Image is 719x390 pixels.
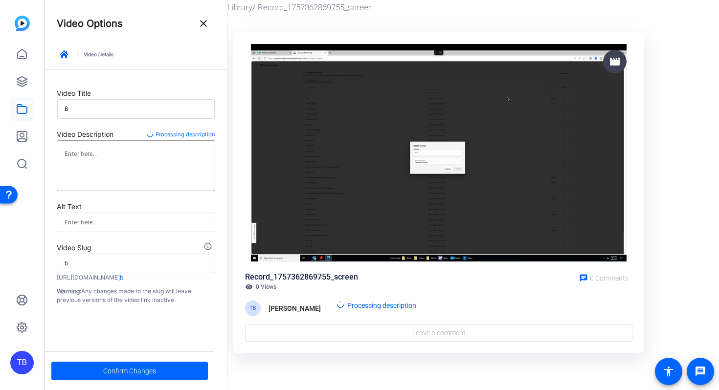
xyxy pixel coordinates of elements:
[10,351,34,374] div: TB
[245,301,261,316] div: TB
[57,287,81,295] strong: Warning:
[57,243,91,252] span: Video Slug
[65,103,207,115] input: Enter here...
[57,287,215,304] p: Any changes made to the slug will leave previous versions of the video link inactive.
[663,366,674,377] mat-icon: accessibility
[51,362,208,380] button: Confirm Changes
[245,271,358,283] div: Record_1757362869755_screen
[120,274,123,281] span: b
[269,303,321,314] div: [PERSON_NAME]
[256,283,276,291] span: 0 Views
[695,366,706,377] mat-icon: message
[227,2,252,12] a: Library
[227,1,651,14] div: / Record_1757362869755_screen
[245,44,632,262] img: bceb483f-956f-4c44-b7f1-ecb772d8f266_thumb_8db8c1d0-5014-481f-9a11-daecfae311cd.png
[57,274,120,281] span: [URL][DOMAIN_NAME]
[347,301,416,310] span: Processing description
[65,258,207,269] input: Enter here...
[57,129,113,140] div: Video Description
[198,18,209,29] mat-icon: close
[65,217,207,228] input: Enter here...
[57,18,123,29] h4: Video Options
[156,130,215,138] span: Processing description
[609,56,621,67] mat-icon: movie
[245,283,253,291] mat-icon: visibility
[57,87,215,99] div: Video Title
[103,362,156,380] span: Confirm Changes
[15,16,30,31] img: blue-gradient.svg
[203,242,215,254] mat-icon: info_outline
[57,201,215,213] div: Alt Text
